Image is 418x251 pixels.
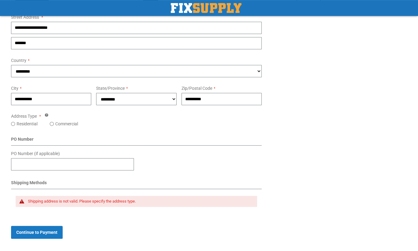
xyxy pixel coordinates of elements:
div: Shipping Methods [11,180,262,189]
a: store logo [171,3,241,13]
img: Fix Industrial Supply [171,3,241,13]
label: Residential [17,121,37,127]
span: City [11,86,18,91]
label: Commercial [55,121,78,127]
span: Address Type [11,114,37,119]
div: PO Number [11,136,262,146]
span: State/Province [96,86,125,91]
div: Shipping address is not valid. Please specify the address type. [28,199,251,204]
span: Zip/Postal Code [182,86,212,91]
span: Country [11,58,26,63]
span: Continue to Payment [16,230,57,235]
span: PO Number (if applicable) [11,151,60,156]
span: Street Address [11,15,39,20]
button: Continue to Payment [11,226,63,239]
